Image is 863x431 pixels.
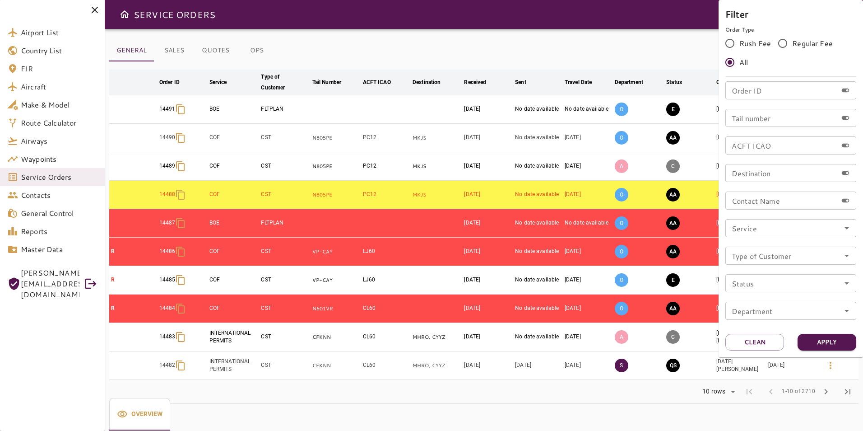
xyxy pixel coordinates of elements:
[840,277,853,290] button: Open
[798,334,856,351] button: Apply
[739,38,771,49] span: Rush Fee
[840,222,853,234] button: Open
[725,7,856,21] h6: Filter
[840,249,853,262] button: Open
[725,334,784,351] button: Clean
[792,38,833,49] span: Regular Fee
[840,305,853,317] button: Open
[725,34,856,72] div: rushFeeOrder
[739,57,748,68] span: All
[725,26,856,34] p: Order Type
